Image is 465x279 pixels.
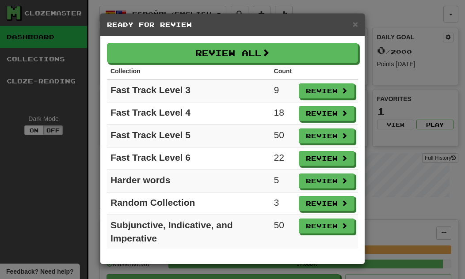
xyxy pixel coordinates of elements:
button: Review [299,196,354,211]
button: Review [299,151,354,166]
button: Review [299,128,354,143]
button: Review [299,173,354,189]
td: Fast Track Level 5 [107,125,271,147]
td: 5 [271,170,295,192]
td: 9 [271,79,295,102]
button: Review [299,83,354,98]
td: Fast Track Level 6 [107,147,271,170]
button: Review [299,106,354,121]
th: Collection [107,63,271,79]
td: 50 [271,125,295,147]
button: Review All [107,43,358,63]
th: Count [271,63,295,79]
td: Fast Track Level 3 [107,79,271,102]
td: Subjunctive, Indicative, and Imperative [107,215,271,249]
button: Review [299,219,354,234]
span: × [353,19,358,29]
button: Close [353,19,358,29]
td: 18 [271,102,295,125]
td: Random Collection [107,192,271,215]
td: Harder words [107,170,271,192]
h5: Ready for Review [107,20,358,29]
td: 50 [271,215,295,249]
td: Fast Track Level 4 [107,102,271,125]
td: 22 [271,147,295,170]
td: 3 [271,192,295,215]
